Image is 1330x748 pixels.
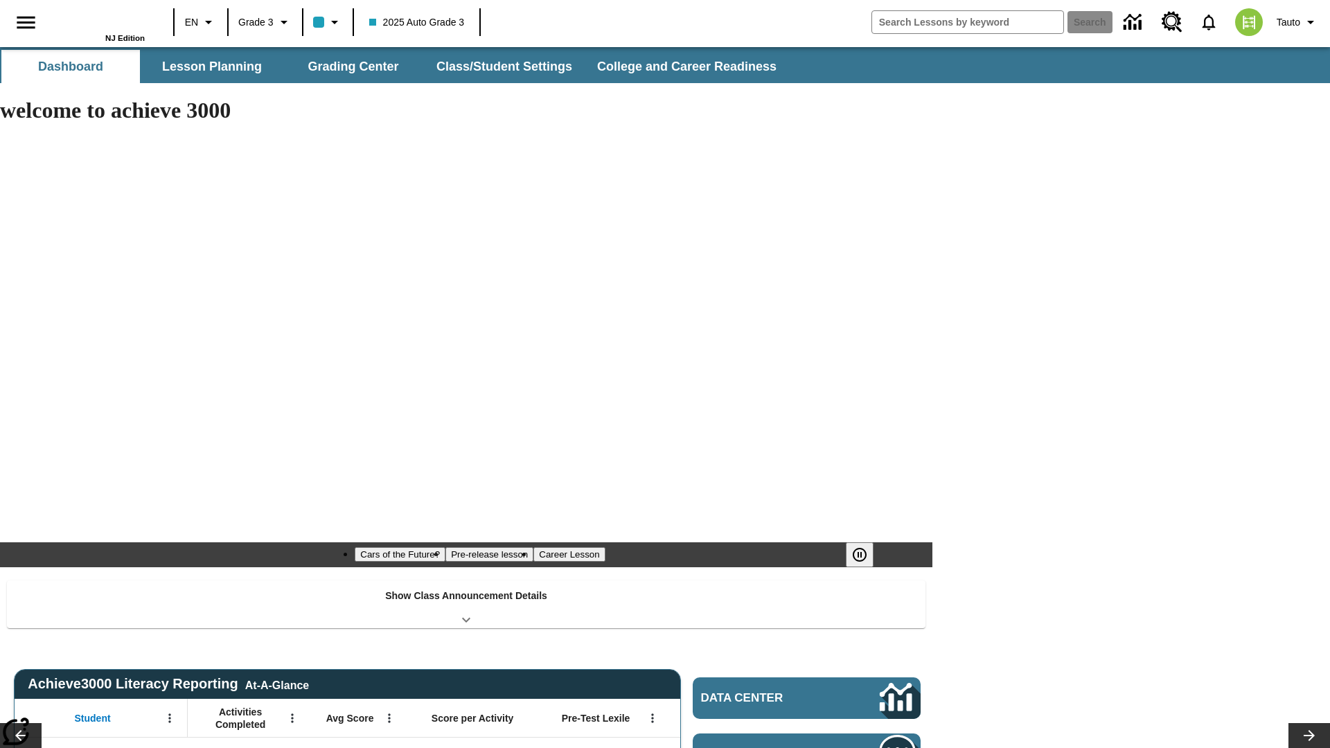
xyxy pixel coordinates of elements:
[693,677,921,719] a: Data Center
[1277,15,1300,30] span: Tauto
[233,10,298,35] button: Grade: Grade 3, Select a grade
[238,15,274,30] span: Grade 3
[6,2,46,43] button: Open side menu
[185,15,198,30] span: EN
[282,708,303,729] button: Open Menu
[1235,8,1263,36] img: avatar image
[245,677,309,692] div: At-A-Glance
[385,589,547,603] p: Show Class Announcement Details
[562,712,630,724] span: Pre-Test Lexile
[445,547,533,562] button: Slide 2 Pre-release lesson
[846,542,887,567] div: Pause
[28,676,309,692] span: Achieve3000 Literacy Reporting
[1271,10,1324,35] button: Profile/Settings
[284,50,423,83] button: Grading Center
[1153,3,1191,41] a: Resource Center, Will open in new tab
[75,712,111,724] span: Student
[308,10,348,35] button: Class color is light blue. Change class color
[425,50,583,83] button: Class/Student Settings
[355,547,445,562] button: Slide 1 Cars of the Future?
[1191,4,1227,40] a: Notifications
[872,11,1063,33] input: search field
[1115,3,1153,42] a: Data Center
[846,542,874,567] button: Pause
[105,34,145,42] span: NJ Edition
[586,50,788,83] button: College and Career Readiness
[701,691,832,705] span: Data Center
[432,712,514,724] span: Score per Activity
[195,706,286,731] span: Activities Completed
[642,708,663,729] button: Open Menu
[159,708,180,729] button: Open Menu
[326,712,374,724] span: Avg Score
[369,15,465,30] span: 2025 Auto Grade 3
[55,5,145,42] div: Home
[379,708,400,729] button: Open Menu
[1288,723,1330,748] button: Lesson carousel, Next
[143,50,281,83] button: Lesson Planning
[179,10,223,35] button: Language: EN, Select a language
[55,6,145,34] a: Home
[1,50,140,83] button: Dashboard
[1227,4,1271,40] button: Select a new avatar
[533,547,605,562] button: Slide 3 Career Lesson
[7,580,925,628] div: Show Class Announcement Details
